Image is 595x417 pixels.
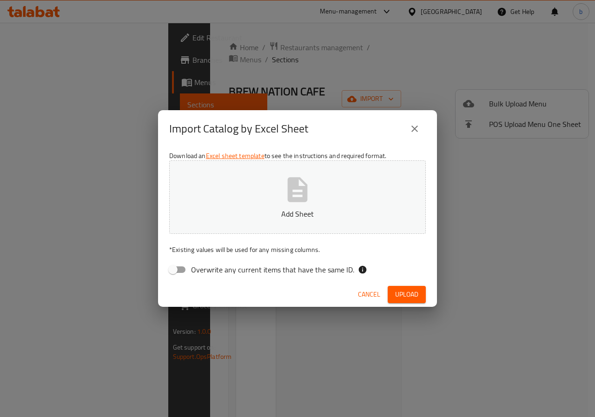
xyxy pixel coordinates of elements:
button: close [403,118,426,140]
h2: Import Catalog by Excel Sheet [169,121,308,136]
a: Excel sheet template [206,150,264,162]
button: Cancel [354,286,384,303]
span: Overwrite any current items that have the same ID. [191,264,354,275]
button: Add Sheet [169,160,426,234]
div: Download an to see the instructions and required format. [158,147,437,282]
svg: If the overwrite option isn't selected, then the items that match an existing ID will be ignored ... [358,265,367,274]
p: Add Sheet [184,208,411,219]
span: Upload [395,289,418,300]
span: Cancel [358,289,380,300]
p: Existing values will be used for any missing columns. [169,245,426,254]
button: Upload [388,286,426,303]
